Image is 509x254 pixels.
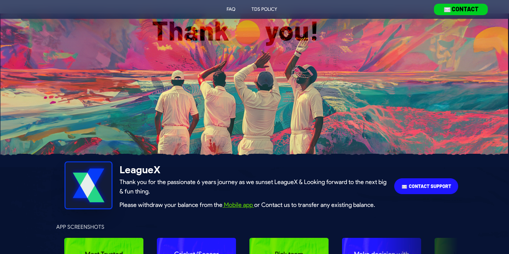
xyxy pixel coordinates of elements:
[434,4,488,15] img: download leaguex app
[394,178,458,194] img: app store
[120,164,387,176] h1: LeagueX
[251,6,277,13] div: TDS Policy
[120,200,375,210] p: Please withdraw your balance from the or Contact us to transfer any existing balance.
[64,161,113,210] img: leagueX App
[223,201,254,209] a: Mobile app
[120,177,387,196] p: Thank you for the passionate 6 years journey as we sunset LeagueX & Looking forward to the next b...
[227,6,235,13] div: FAQ
[56,223,104,231] p: App Screenshots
